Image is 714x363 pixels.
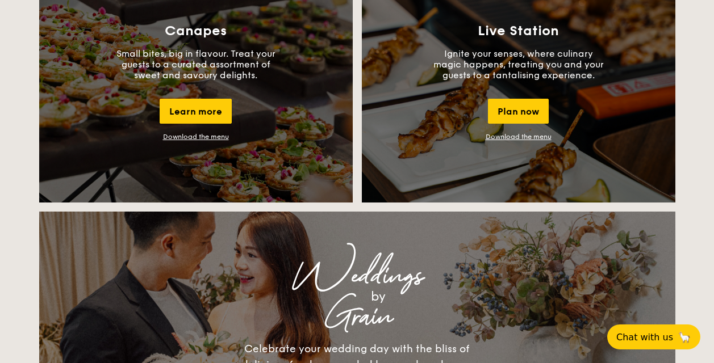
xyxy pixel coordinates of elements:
div: Grain [139,307,575,327]
span: Chat with us [616,332,673,343]
h3: Live Station [478,23,559,39]
h3: Canapes [165,23,227,39]
p: Small bites, big in flavour. Treat your guests to a curated assortment of sweet and savoury delig... [111,48,281,81]
div: Weddings [139,266,575,286]
span: 🦙 [678,331,691,344]
a: Download the menu [486,133,552,141]
a: Download the menu [163,133,229,141]
button: Chat with us🦙 [607,324,700,349]
div: by [181,286,575,307]
div: Learn more [160,99,232,124]
p: Ignite your senses, where culinary magic happens, treating you and your guests to a tantalising e... [433,48,604,81]
div: Plan now [488,99,549,124]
